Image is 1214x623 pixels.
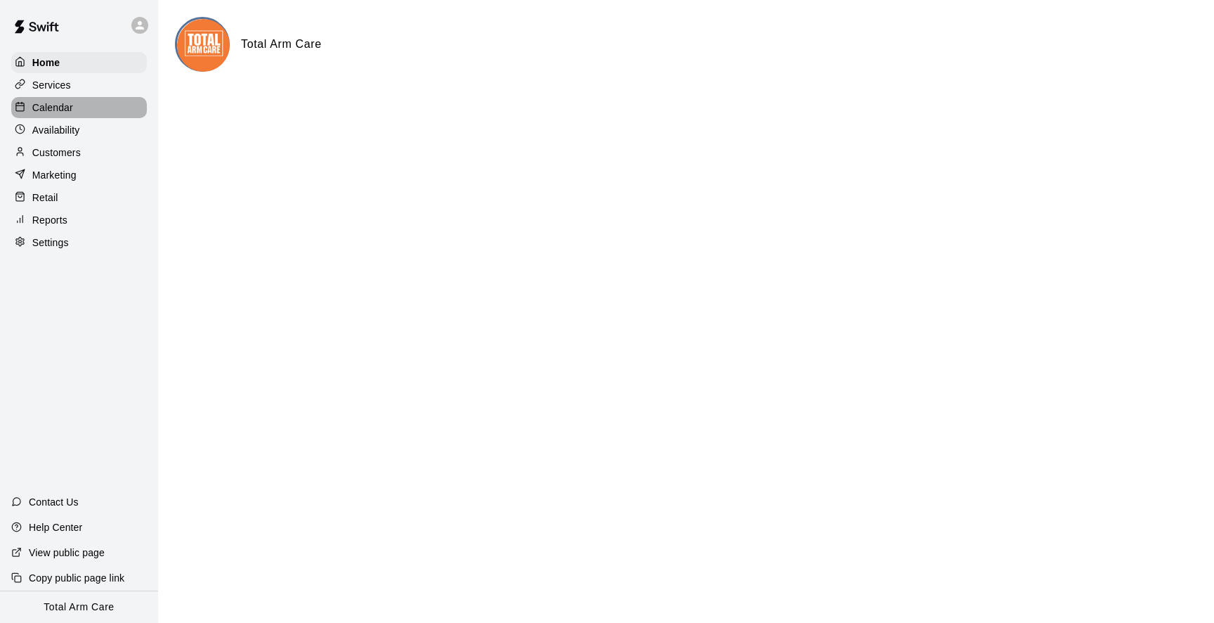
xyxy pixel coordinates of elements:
[177,19,230,72] img: Total Arm Care logo
[32,123,80,137] p: Availability
[44,600,114,615] p: Total Arm Care
[32,168,77,182] p: Marketing
[32,101,73,115] p: Calendar
[32,213,67,227] p: Reports
[32,146,81,160] p: Customers
[11,210,147,231] a: Reports
[11,187,147,208] a: Retail
[32,78,71,92] p: Services
[32,191,58,205] p: Retail
[11,120,147,141] a: Availability
[11,75,147,96] a: Services
[11,232,147,253] a: Settings
[29,571,124,585] p: Copy public page link
[241,35,322,53] h6: Total Arm Care
[11,142,147,163] a: Customers
[32,236,69,250] p: Settings
[11,97,147,118] a: Calendar
[11,52,147,73] a: Home
[29,520,82,534] p: Help Center
[11,165,147,186] a: Marketing
[29,546,105,560] p: View public page
[29,495,79,509] p: Contact Us
[32,56,60,70] p: Home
